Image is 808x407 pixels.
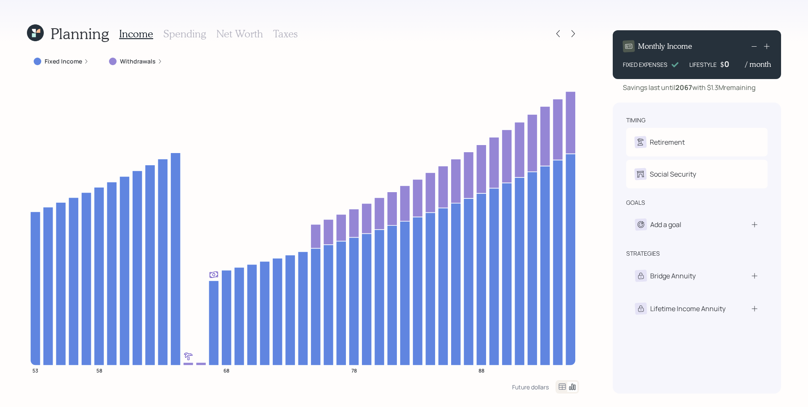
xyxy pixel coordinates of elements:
h4: $ [720,60,724,69]
h3: Taxes [273,28,298,40]
div: timing [626,116,646,124]
div: Retirement [650,137,685,147]
div: Social Security [650,169,696,179]
div: Lifetime Income Annuity [650,304,726,314]
tspan: 58 [96,367,102,374]
h3: Spending [163,28,206,40]
h3: Net Worth [216,28,263,40]
div: Bridge Annuity [650,271,696,281]
div: Future dollars [512,383,549,391]
div: Add a goal [650,219,681,230]
label: Fixed Income [45,57,82,66]
h4: Monthly Income [638,42,692,51]
tspan: 88 [478,367,484,374]
h3: Income [119,28,153,40]
tspan: 68 [223,367,229,374]
h1: Planning [50,24,109,42]
div: Savings last until with $1.3M remaining [623,82,755,92]
tspan: 78 [351,367,357,374]
div: goals [626,198,645,207]
div: strategies [626,249,660,258]
div: LIFESTYLE [689,60,717,69]
b: 2067 [675,83,692,92]
label: Withdrawals [120,57,156,66]
div: FIXED EXPENSES [623,60,667,69]
div: 0 [724,59,745,69]
tspan: 53 [32,367,38,374]
h4: / month [745,60,771,69]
